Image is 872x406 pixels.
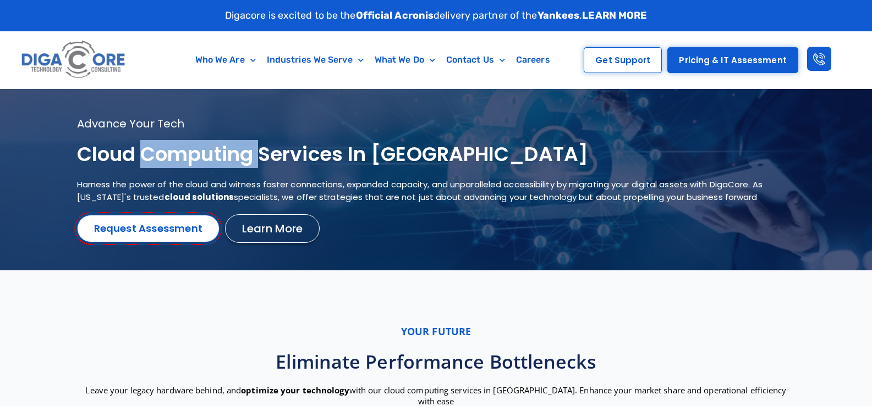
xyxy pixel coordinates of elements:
a: Request Assessment [77,215,220,242]
strong: Official Acronis [356,9,434,21]
p: Harness the power of the cloud and witness faster connections, expanded capacity, and unparallele... [77,179,768,203]
a: Careers [511,47,556,73]
a: Who We Are [190,47,261,73]
span: Pricing & IT Assessment [679,56,786,64]
span: Learn More [242,223,303,234]
h2: Eliminate performance bottlenecks [79,349,794,374]
p: Your future [79,325,794,338]
p: Digacore is excited to be the delivery partner of the . [225,8,648,23]
h1: Cloud Computing services in [GEOGRAPHIC_DATA] [77,142,768,168]
a: Learn More [225,214,320,243]
a: Get Support [584,47,662,73]
span: Get Support [595,56,650,64]
strong: optimize your technology [241,385,349,396]
nav: Menu [174,47,571,73]
a: Contact Us [441,47,511,73]
p: Advance your tech [77,116,768,131]
a: LEARN MORE [582,9,647,21]
img: Digacore logo 1 [19,37,129,83]
a: Pricing & IT Assessment [667,47,798,73]
a: Industries We Serve [261,47,369,73]
a: What We Do [369,47,441,73]
strong: Yankees [538,9,580,21]
strong: cloud solutions [164,191,234,203]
